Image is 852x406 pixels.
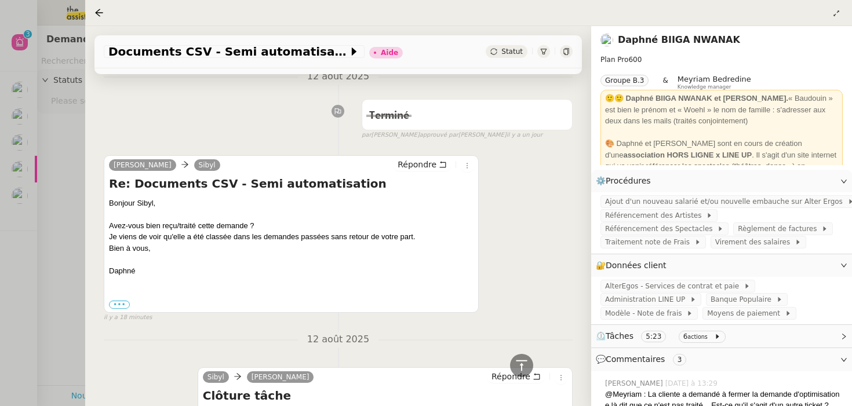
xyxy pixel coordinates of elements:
a: [PERSON_NAME] [247,372,314,382]
div: 💬Commentaires 3 [591,348,852,371]
div: ⚙️Procédures [591,170,852,192]
span: Référencement des Spectacles [605,223,717,235]
strong: association HORS LIGNE x LINE UP [623,151,752,159]
span: Répondre [398,159,436,170]
div: « Baudouin » est bien le prénom et « Woehl » le nom de famille : s'adresser aux deux dans les mai... [605,93,838,127]
span: & [662,75,668,90]
span: 600 [628,56,642,64]
span: il y a 18 minutes [104,313,152,323]
span: Sibyl [207,373,224,381]
span: Knowledge manager [678,84,731,90]
div: Bien à vous, [109,243,474,254]
span: 💬 [596,354,691,364]
span: Données client [606,261,667,270]
span: Virement des salaires [715,236,795,248]
a: Daphné BIIGA NWANAK [618,34,740,45]
span: Documents CSV - Semi automatisation [108,46,348,57]
span: Traitement note de Frais [605,236,694,248]
div: ⏲️Tâches 5:23 6actions [591,325,852,348]
span: par [362,130,372,140]
span: Moyens de paiement [707,308,784,319]
span: Statut [501,47,523,56]
span: Tâches [606,331,633,341]
div: Bonjour Sibyl, [109,197,474,277]
div: 🎨 Daphné et [PERSON_NAME] sont en cours de création d'une . Il s'agit d'un site internet qui va v... [605,138,838,183]
span: 6 [683,332,688,341]
span: Meyriam Bedredine [678,75,751,83]
div: Je viens de voir qu'elle a été classée dans les demandes passées sans retour de votre part. [109,231,474,243]
span: ⚙️ [596,174,656,188]
span: 12 août 2025 [298,332,378,348]
a: [PERSON_NAME] [109,160,176,170]
img: users%2FKPVW5uJ7nAf2BaBJPZnFMauzfh73%2Favatar%2FDigitalCollectionThumbnailHandler.jpeg [600,34,613,46]
div: Avez-vous bien reçu/traité cette demande ? [109,220,474,232]
span: Ajout d'un nouveau salarié et/ou nouvelle embauche sur Alter Ergos [605,196,847,207]
button: Répondre [394,158,451,171]
span: Terminé [369,111,409,121]
div: Aide [381,49,398,56]
span: ⏲️ [596,331,730,341]
span: Modèle - Note de frais [605,308,686,319]
span: [PERSON_NAME] [605,378,665,389]
nz-tag: 5:23 [641,331,666,342]
span: Règlement de factures [738,223,821,235]
span: Plan Pro [600,56,628,64]
div: Daphné [109,265,474,277]
span: Sibyl [199,161,216,169]
label: ••• [109,301,130,309]
span: Répondre [491,371,530,382]
span: Banque Populaire [711,294,776,305]
div: 🔐Données client [591,254,852,277]
button: Répondre [487,370,545,383]
span: approuvé par [420,130,458,140]
small: [PERSON_NAME] [PERSON_NAME] [362,130,542,140]
span: Commentaires [606,354,665,364]
span: Administration LINE UP [605,294,690,305]
strong: 🙂🙂 Daphné BIIGA NWANAK et [PERSON_NAME]. [605,94,788,103]
span: AlterEgos - Services de contrat et paie [605,280,744,292]
nz-tag: Groupe B.3 [600,75,649,86]
span: [DATE] à 13:29 [665,378,720,389]
app-user-label: Knowledge manager [678,75,751,90]
span: il y a un jour [507,130,542,140]
h4: Clôture tâche [203,387,567,404]
span: Procédures [606,176,651,185]
span: 🔐 [596,259,671,272]
span: Référencement des Artistes [605,210,706,221]
span: 12 août 2025 [298,69,378,85]
nz-tag: 3 [673,354,687,365]
small: actions [687,334,708,340]
h4: Re: Documents CSV - Semi automatisation [109,175,474,192]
